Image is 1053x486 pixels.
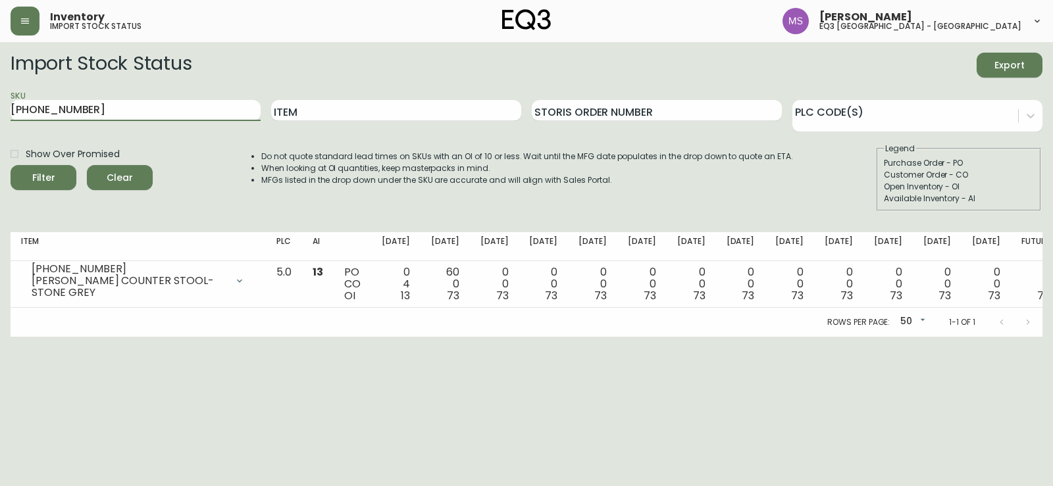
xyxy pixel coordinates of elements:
td: 5.0 [266,261,302,308]
p: 1-1 of 1 [949,316,975,328]
span: 73 [742,288,754,303]
div: [PERSON_NAME] COUNTER STOOL-STONE GREY [32,275,226,299]
img: logo [502,9,551,30]
div: 0 0 [727,266,755,302]
p: Rows per page: [827,316,890,328]
th: AI [302,232,334,261]
button: Filter [11,165,76,190]
th: PLC [266,232,302,261]
img: 1b6e43211f6f3cc0b0729c9049b8e7af [783,8,809,34]
span: Inventory [50,12,105,22]
span: [PERSON_NAME] [819,12,912,22]
span: 73 [447,288,459,303]
h2: Import Stock Status [11,53,192,78]
th: Item [11,232,266,261]
th: [DATE] [765,232,814,261]
div: [PHONE_NUMBER] [32,263,226,275]
div: PO CO [344,266,361,302]
th: [DATE] [421,232,470,261]
div: 0 0 [628,266,656,302]
span: Export [987,57,1032,74]
span: 73 [1037,288,1050,303]
span: 73 [890,288,902,303]
div: Filter [32,170,55,186]
div: 50 [895,311,928,333]
div: 0 0 [529,266,557,302]
div: 0 0 [677,266,706,302]
div: 0 0 [825,266,853,302]
span: 73 [938,288,951,303]
th: [DATE] [962,232,1011,261]
button: Clear [87,165,153,190]
div: 0 0 [578,266,607,302]
div: 0 4 [382,266,410,302]
span: 73 [791,288,804,303]
li: MFGs listed in the drop down under the SKU are accurate and will align with Sales Portal. [261,174,793,186]
span: 73 [840,288,853,303]
th: [DATE] [617,232,667,261]
div: Customer Order - CO [884,169,1034,181]
th: [DATE] [519,232,568,261]
th: [DATE] [913,232,962,261]
span: 13 [313,264,323,279]
li: When looking at OI quantities, keep masterpacks in mind. [261,162,793,174]
span: 13 [401,288,410,303]
div: 0 0 [480,266,509,302]
div: 0 0 [775,266,804,302]
div: Available Inventory - AI [884,193,1034,205]
span: OI [344,288,355,303]
div: 0 0 [923,266,952,302]
div: 0 0 [874,266,902,302]
li: Do not quote standard lead times on SKUs with an OI of 10 or less. Wait until the MFG date popula... [261,151,793,162]
span: Clear [97,170,142,186]
legend: Legend [884,143,916,155]
th: [DATE] [667,232,716,261]
div: 0 0 [972,266,1000,302]
div: 0 0 [1021,266,1050,302]
th: [DATE] [863,232,913,261]
th: [DATE] [568,232,617,261]
span: 73 [545,288,557,303]
th: [DATE] [716,232,765,261]
div: [PHONE_NUMBER][PERSON_NAME] COUNTER STOOL-STONE GREY [21,266,255,295]
span: Show Over Promised [26,147,120,161]
h5: eq3 [GEOGRAPHIC_DATA] - [GEOGRAPHIC_DATA] [819,22,1021,30]
th: [DATE] [371,232,421,261]
span: 73 [594,288,607,303]
span: 73 [693,288,706,303]
div: Purchase Order - PO [884,157,1034,169]
span: 73 [644,288,656,303]
th: [DATE] [470,232,519,261]
th: [DATE] [814,232,863,261]
span: 73 [496,288,509,303]
button: Export [977,53,1042,78]
h5: import stock status [50,22,141,30]
span: 73 [988,288,1000,303]
div: Open Inventory - OI [884,181,1034,193]
div: 60 0 [431,266,459,302]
